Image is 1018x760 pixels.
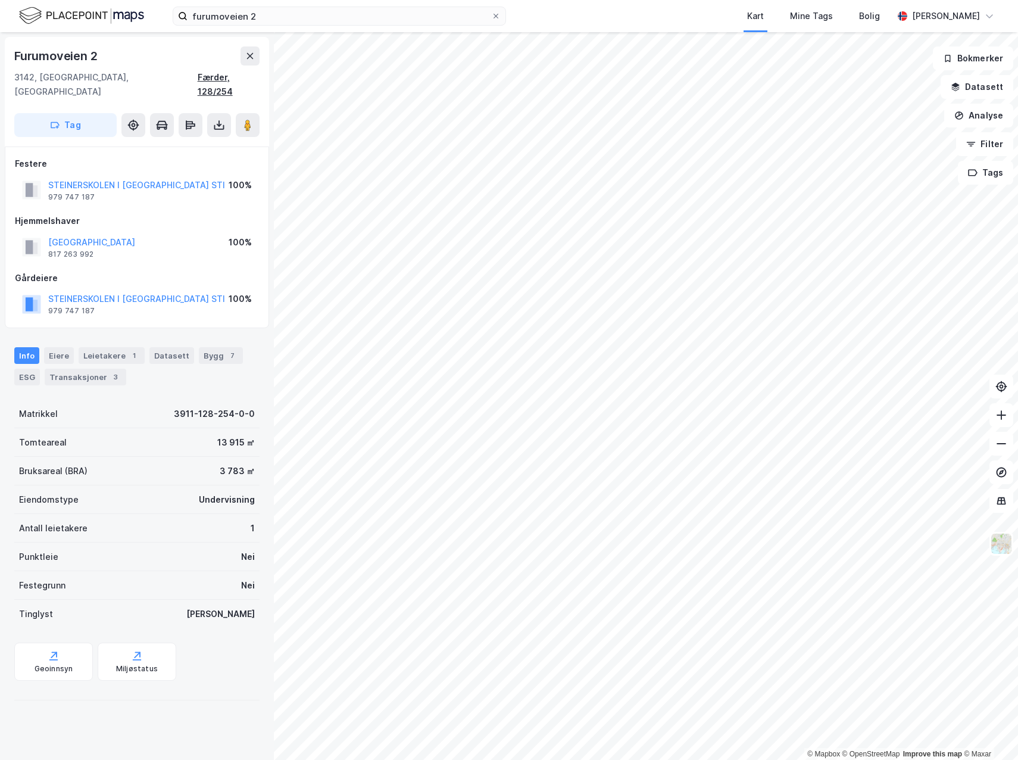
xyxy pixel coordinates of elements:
[198,70,260,99] div: Færder, 128/254
[44,347,74,364] div: Eiere
[110,371,121,383] div: 3
[79,347,145,364] div: Leietakere
[199,493,255,507] div: Undervisning
[19,578,65,593] div: Festegrunn
[48,306,95,316] div: 979 747 187
[19,607,53,621] div: Tinglyst
[958,703,1018,760] div: Kontrollprogram for chat
[35,664,73,674] div: Geoinnsyn
[241,550,255,564] div: Nei
[128,350,140,362] div: 1
[174,407,255,421] div: 3911-128-254-0-0
[15,214,259,228] div: Hjemmelshaver
[944,104,1013,127] button: Analyse
[229,235,252,250] div: 100%
[990,532,1013,555] img: Z
[14,70,198,99] div: 3142, [GEOGRAPHIC_DATA], [GEOGRAPHIC_DATA]
[15,271,259,285] div: Gårdeiere
[241,578,255,593] div: Nei
[14,347,39,364] div: Info
[842,750,900,758] a: OpenStreetMap
[199,347,243,364] div: Bygg
[807,750,840,758] a: Mapbox
[912,9,980,23] div: [PERSON_NAME]
[45,369,126,385] div: Transaksjoner
[933,46,1013,70] button: Bokmerker
[48,250,93,259] div: 817 263 992
[747,9,764,23] div: Kart
[903,750,962,758] a: Improve this map
[790,9,833,23] div: Mine Tags
[251,521,255,535] div: 1
[958,161,1013,185] button: Tags
[19,550,58,564] div: Punktleie
[19,493,79,507] div: Eiendomstype
[956,132,1013,156] button: Filter
[14,46,99,66] div: Furumoveien 2
[859,9,880,23] div: Bolig
[19,521,88,535] div: Antall leietakere
[19,407,58,421] div: Matrikkel
[14,113,117,137] button: Tag
[229,292,252,306] div: 100%
[15,157,259,171] div: Festere
[48,192,95,202] div: 979 747 187
[19,435,67,450] div: Tomteareal
[217,435,255,450] div: 13 915 ㎡
[229,178,252,192] div: 100%
[19,5,144,26] img: logo.f888ab2527a4732fd821a326f86c7f29.svg
[226,350,238,362] div: 7
[186,607,255,621] div: [PERSON_NAME]
[14,369,40,385] div: ESG
[149,347,194,364] div: Datasett
[188,7,491,25] input: Søk på adresse, matrikkel, gårdeiere, leietakere eller personer
[19,464,88,478] div: Bruksareal (BRA)
[116,664,158,674] div: Miljøstatus
[220,464,255,478] div: 3 783 ㎡
[958,703,1018,760] iframe: Chat Widget
[941,75,1013,99] button: Datasett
